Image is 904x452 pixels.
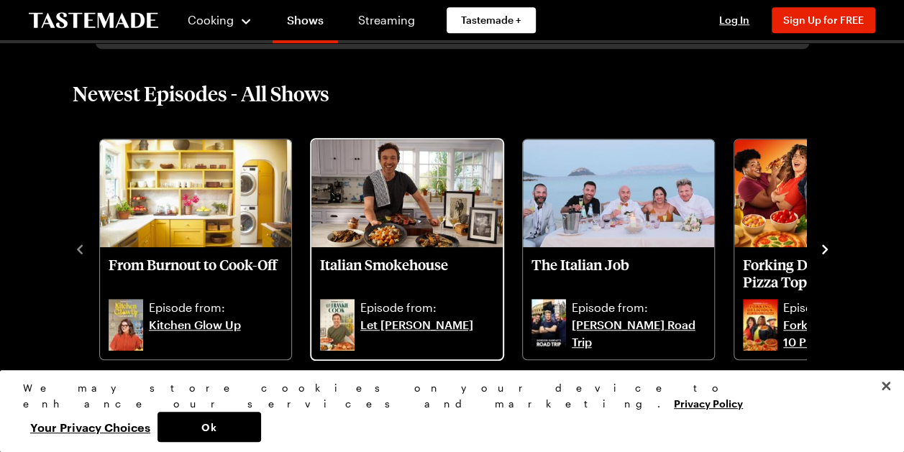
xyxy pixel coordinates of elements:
button: Sign Up for FREE [772,7,875,33]
h2: Newest Episodes - All Shows [73,80,329,106]
div: 1 / 10 [99,135,310,361]
p: Episode from: [572,299,706,316]
a: Kitchen Glow Up [149,316,283,351]
div: Italian Smokehouse [311,139,503,359]
p: Italian Smokehouse [320,256,494,290]
div: 2 / 10 [310,135,521,361]
a: Tastemade + [447,7,536,33]
button: navigate to previous item [73,239,87,257]
button: Log In [706,13,763,27]
a: To Tastemade Home Page [29,12,158,29]
a: Italian Smokehouse [320,256,494,296]
a: The Italian Job [531,256,706,296]
div: From Burnout to Cook-Off [100,139,291,359]
span: Tastemade + [461,13,521,27]
a: More information about your privacy, opens in a new tab [674,396,743,410]
button: navigate to next item [818,239,832,257]
button: Close [870,370,902,402]
img: The Italian Job [523,139,714,247]
div: 3 / 10 [521,135,733,361]
p: The Italian Job [531,256,706,290]
p: Episode from: [149,299,283,316]
img: Italian Smokehouse [311,139,503,247]
p: Episode from: [360,299,494,316]
span: Sign Up for FREE [783,14,864,26]
p: From Burnout to Cook-Off [109,256,283,290]
img: From Burnout to Cook-Off [100,139,291,247]
span: Cooking [188,13,234,27]
button: Your Privacy Choices [23,412,157,442]
button: Ok [157,412,261,442]
a: From Burnout to Cook-Off [109,256,283,296]
button: Cooking [187,3,252,37]
a: Shows [273,3,338,43]
span: Log In [719,14,749,26]
a: [PERSON_NAME] Road Trip [572,316,706,351]
div: We may store cookies on your device to enhance our services and marketing. [23,380,869,412]
div: Privacy [23,380,869,442]
a: Let [PERSON_NAME] [360,316,494,351]
div: The Italian Job [523,139,714,359]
